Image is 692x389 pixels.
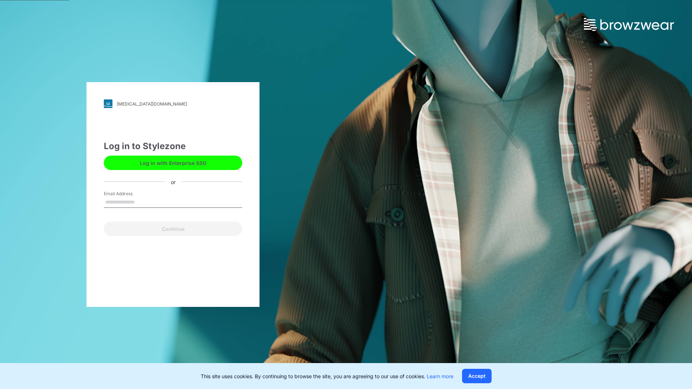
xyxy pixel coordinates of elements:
[104,140,242,153] div: Log in to Stylezone
[117,101,187,107] div: [MEDICAL_DATA][DOMAIN_NAME]
[165,178,181,185] div: or
[104,191,154,197] label: Email Address
[584,18,674,31] img: browzwear-logo.73288ffb.svg
[104,99,112,108] img: svg+xml;base64,PHN2ZyB3aWR0aD0iMjgiIGhlaWdodD0iMjgiIHZpZXdCb3g9IjAgMCAyOCAyOCIgZmlsbD0ibm9uZSIgeG...
[201,372,453,380] p: This site uses cookies. By continuing to browse the site, you are agreeing to our use of cookies.
[462,369,492,383] button: Accept
[427,373,453,379] a: Learn more
[104,99,242,108] a: [MEDICAL_DATA][DOMAIN_NAME]
[104,156,242,170] button: Log in with Enterprise SSO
